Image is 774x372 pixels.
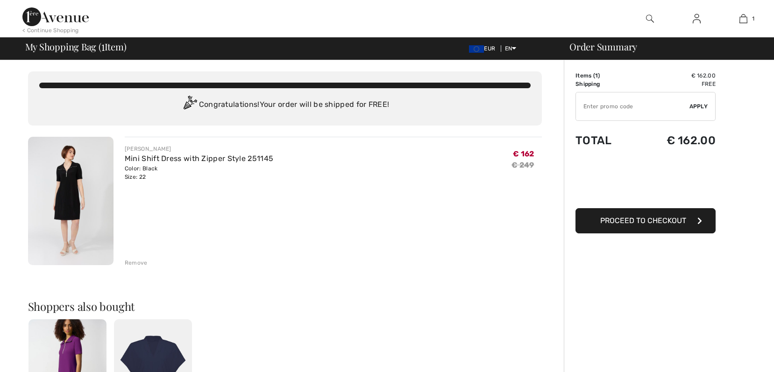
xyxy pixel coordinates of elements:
td: € 162.00 [635,125,716,156]
a: 1 [720,13,766,24]
img: search the website [646,13,654,24]
span: EN [505,45,517,52]
img: My Bag [739,13,747,24]
div: [PERSON_NAME] [125,145,273,153]
a: Sign In [685,13,708,25]
span: 1 [752,14,754,23]
td: Total [575,125,635,156]
div: Remove [125,259,148,267]
iframe: PayPal [575,156,716,205]
img: My Info [693,13,701,24]
div: Order Summary [558,42,768,51]
td: € 162.00 [635,71,716,80]
span: 1 [595,72,598,79]
a: Mini Shift Dress with Zipper Style 251145 [125,154,273,163]
div: Color: Black Size: 22 [125,164,273,181]
td: Items ( ) [575,71,635,80]
h2: Shoppers also bought [28,301,542,312]
s: € 249 [511,161,534,169]
span: EUR [469,45,499,52]
img: Euro [469,45,484,53]
input: Promo code [576,92,689,120]
div: Congratulations! Your order will be shipped for FREE! [39,96,531,114]
td: Shipping [575,80,635,88]
span: € 162 [513,149,534,158]
span: 1 [101,40,105,52]
td: Free [635,80,716,88]
button: Proceed to Checkout [575,208,716,233]
img: Mini Shift Dress with Zipper Style 251145 [28,137,114,265]
img: Congratulation2.svg [180,96,199,114]
img: 1ère Avenue [22,7,89,26]
span: Proceed to Checkout [600,216,686,225]
span: My Shopping Bag ( Item) [25,42,127,51]
div: < Continue Shopping [22,26,79,35]
span: Apply [689,102,708,111]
